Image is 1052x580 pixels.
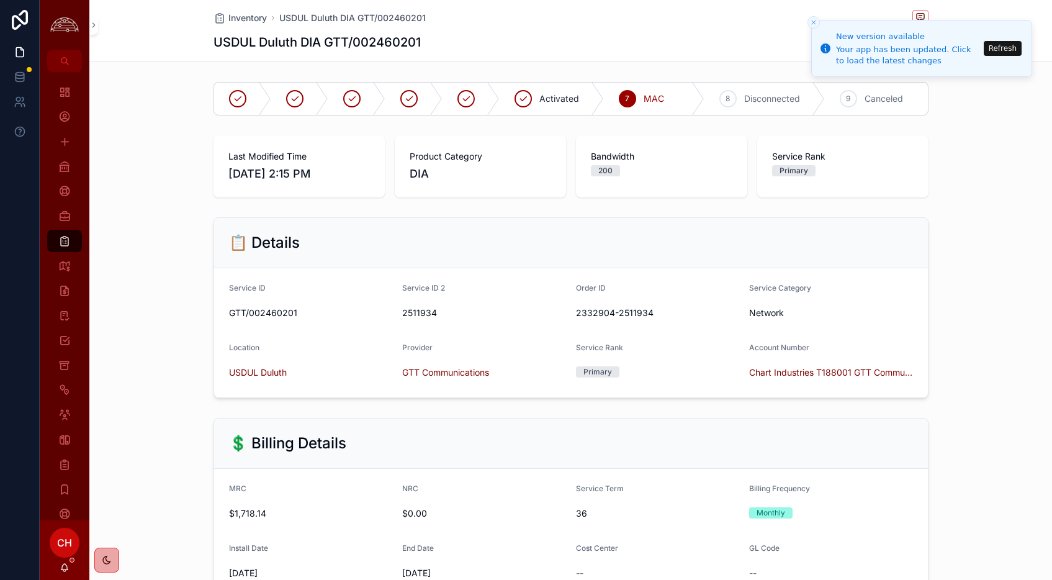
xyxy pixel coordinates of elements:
[583,366,612,378] div: Primary
[402,507,566,520] span: $0.00
[229,567,393,579] span: [DATE]
[744,93,800,105] span: Disconnected
[576,343,623,352] span: Service Rank
[402,307,566,319] span: 2511934
[749,283,811,292] span: Service Category
[749,567,757,579] span: --
[279,12,426,24] a: USDUL Duluth DIA GTT/002460201
[807,16,820,29] button: Close toast
[57,535,72,550] span: CH
[410,150,551,163] span: Product Category
[984,41,1022,56] button: Refresh
[229,343,259,352] span: Location
[402,283,445,292] span: Service ID 2
[576,543,618,553] span: Cost Center
[229,484,246,493] span: MRC
[576,283,606,292] span: Order ID
[229,543,268,553] span: Install Date
[214,12,267,24] a: Inventory
[402,366,489,379] a: GTT Communications
[229,507,393,520] span: $1,718.14
[576,484,624,493] span: Service Term
[228,165,370,183] span: [DATE] 2:15 PM
[576,307,740,319] span: 2332904-2511934
[229,283,266,292] span: Service ID
[836,44,980,66] div: Your app has been updated. Click to load the latest changes
[726,94,730,104] span: 8
[229,233,300,253] h2: 📋 Details
[865,93,903,105] span: Canceled
[402,567,566,579] span: [DATE]
[757,507,785,519] div: Monthly
[625,94,629,104] span: 7
[749,343,809,352] span: Account Number
[780,165,808,176] div: Primary
[591,150,732,163] span: Bandwidth
[772,150,914,163] span: Service Rank
[402,543,434,553] span: End Date
[539,93,579,105] span: Activated
[229,433,346,453] h2: 💲 Billing Details
[229,307,393,319] span: GTT/002460201
[749,543,780,553] span: GL Code
[576,507,740,520] span: 36
[644,93,664,105] span: MAC
[576,567,583,579] span: --
[836,30,980,43] div: New version available
[402,484,418,493] span: NRC
[214,34,421,51] h1: USDUL Duluth DIA GTT/002460201
[228,12,267,24] span: Inventory
[846,94,850,104] span: 9
[749,366,913,379] a: Chart Industries T188001 GTT Communications
[229,366,287,379] a: USDUL Duluth
[749,307,784,319] span: Network
[47,16,82,35] img: App logo
[410,165,429,183] span: DIA
[598,165,613,176] div: 200
[749,484,810,493] span: Billing Frequency
[40,72,89,520] div: scrollable content
[228,150,370,163] span: Last Modified Time
[402,343,433,352] span: Provider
